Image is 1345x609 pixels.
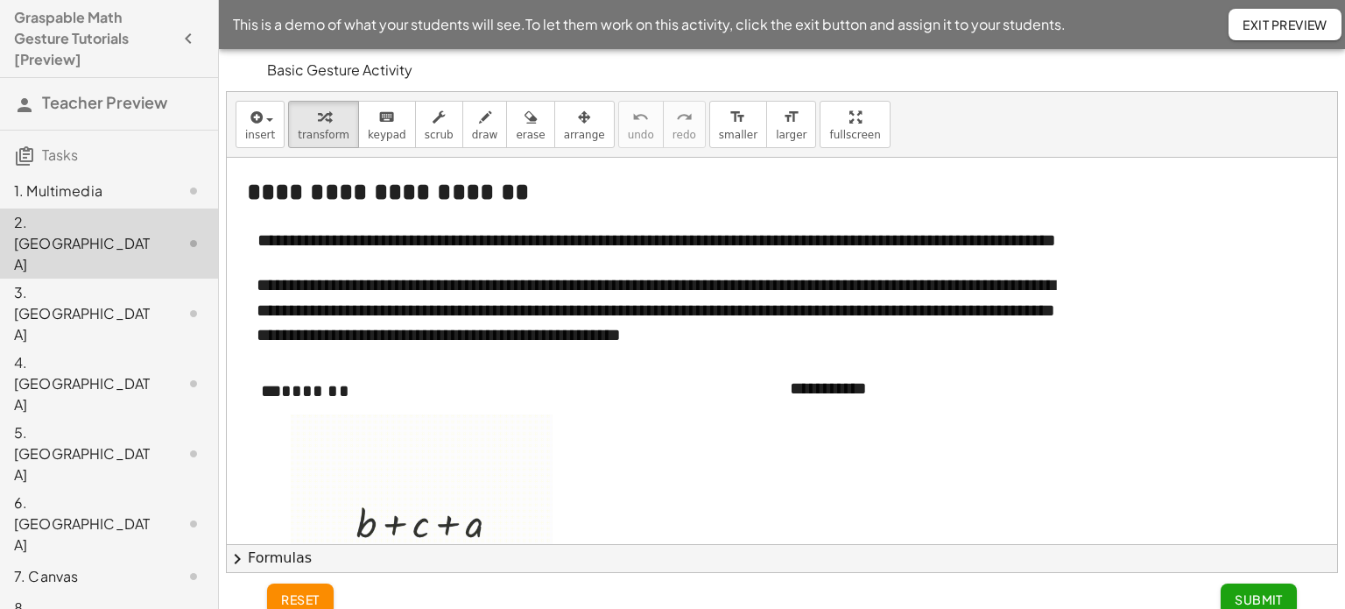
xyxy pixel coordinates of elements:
i: Task not started. [183,566,204,587]
span: fullscreen [829,129,880,141]
button: redoredo [663,101,706,148]
span: scrub [425,129,454,141]
span: insert [245,129,275,141]
span: larger [776,129,806,141]
span: Exit Preview [1243,17,1327,32]
i: undo [632,107,649,128]
h4: Graspable Math Gesture Tutorials [Preview] [14,7,173,70]
span: keypad [368,129,406,141]
p: Basic Gesture Activity [267,60,1297,81]
i: format_size [729,107,746,128]
div: 4. [GEOGRAPHIC_DATA] [14,352,155,415]
button: fullscreen [820,101,890,148]
button: keyboardkeypad [358,101,416,148]
i: Task not started. [183,303,204,324]
i: Task not started. [183,513,204,535]
span: draw [472,129,498,141]
button: format_sizelarger [766,101,816,148]
span: smaller [719,129,757,141]
span: redo [672,129,696,141]
span: Submit [1235,591,1283,607]
span: transform [298,129,349,141]
i: Task not started. [183,181,204,202]
button: scrub [415,101,463,148]
span: reset [281,591,320,607]
i: Task not started. [183,233,204,254]
button: format_sizesmaller [709,101,767,148]
div: 1. Multimedia [14,181,155,202]
span: undo [628,129,654,141]
button: draw [462,101,508,148]
i: keyboard [378,107,395,128]
button: chevron_rightFormulas [227,544,1337,572]
i: Task not started. [183,443,204,464]
span: Teacher Preview [42,92,167,112]
button: undoundo [618,101,664,148]
button: transform [288,101,359,148]
button: Exit Preview [1229,9,1341,40]
span: erase [516,129,545,141]
button: insert [236,101,285,148]
div: 7. Canvas [14,566,155,587]
i: format_size [783,107,799,128]
span: chevron_right [227,549,248,570]
div: 3. [GEOGRAPHIC_DATA] [14,282,155,345]
span: Tasks [42,145,78,164]
i: Task not started. [183,373,204,394]
div: 6. [GEOGRAPHIC_DATA] [14,492,155,556]
div: 5. [GEOGRAPHIC_DATA] [14,422,155,485]
button: arrange [554,101,615,148]
i: redo [676,107,693,128]
span: This is a demo of what your students will see. To let them work on this activity, click the exit ... [233,14,1066,35]
button: erase [506,101,554,148]
div: 2. [GEOGRAPHIC_DATA] [14,212,155,275]
span: arrange [564,129,605,141]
